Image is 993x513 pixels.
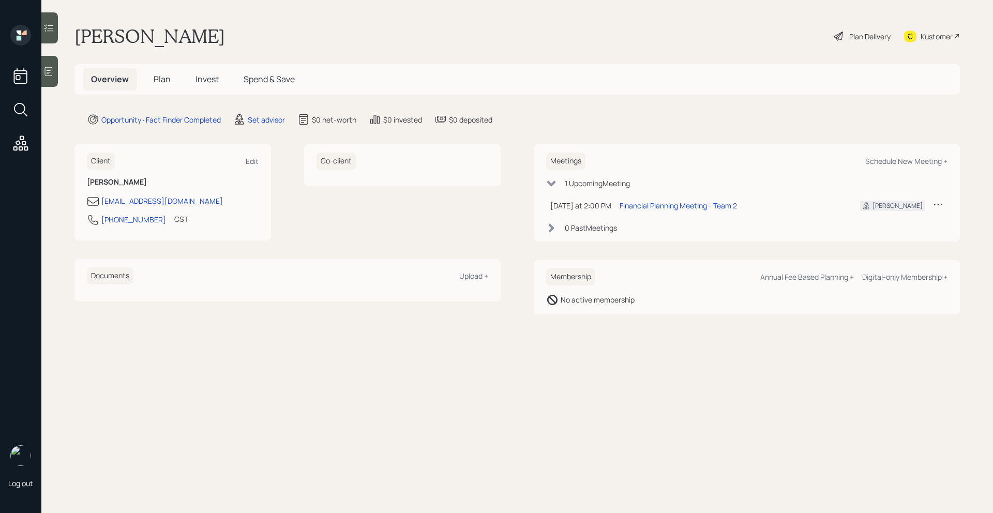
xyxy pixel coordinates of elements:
[546,153,585,170] h6: Meetings
[459,271,488,281] div: Upload +
[849,31,891,42] div: Plan Delivery
[449,114,492,125] div: $0 deposited
[760,272,854,282] div: Annual Fee Based Planning +
[872,201,923,210] div: [PERSON_NAME]
[101,114,221,125] div: Opportunity · Fact Finder Completed
[174,214,188,224] div: CST
[865,156,947,166] div: Schedule New Meeting +
[8,478,33,488] div: Log out
[546,268,595,285] h6: Membership
[154,73,171,85] span: Plan
[87,178,259,187] h6: [PERSON_NAME]
[550,200,611,211] div: [DATE] at 2:00 PM
[87,153,115,170] h6: Client
[317,153,356,170] h6: Co-client
[101,195,223,206] div: [EMAIL_ADDRESS][DOMAIN_NAME]
[565,222,617,233] div: 0 Past Meeting s
[87,267,133,284] h6: Documents
[74,25,225,48] h1: [PERSON_NAME]
[195,73,219,85] span: Invest
[10,445,31,466] img: retirable_logo.png
[244,73,295,85] span: Spend & Save
[921,31,953,42] div: Kustomer
[383,114,422,125] div: $0 invested
[561,294,635,305] div: No active membership
[248,114,285,125] div: Set advisor
[246,156,259,166] div: Edit
[620,200,737,211] div: Financial Planning Meeting - Team 2
[862,272,947,282] div: Digital-only Membership +
[91,73,129,85] span: Overview
[101,214,166,225] div: [PHONE_NUMBER]
[565,178,630,189] div: 1 Upcoming Meeting
[312,114,356,125] div: $0 net-worth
